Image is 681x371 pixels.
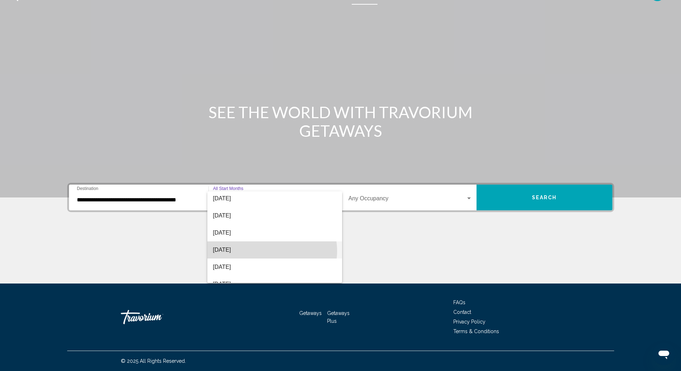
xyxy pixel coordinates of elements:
[213,224,336,241] span: [DATE]
[213,190,336,207] span: [DATE]
[213,276,336,293] span: [DATE]
[652,342,675,365] iframe: Button to launch messaging window
[213,207,336,224] span: [DATE]
[213,259,336,276] span: [DATE]
[213,241,336,259] span: [DATE]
